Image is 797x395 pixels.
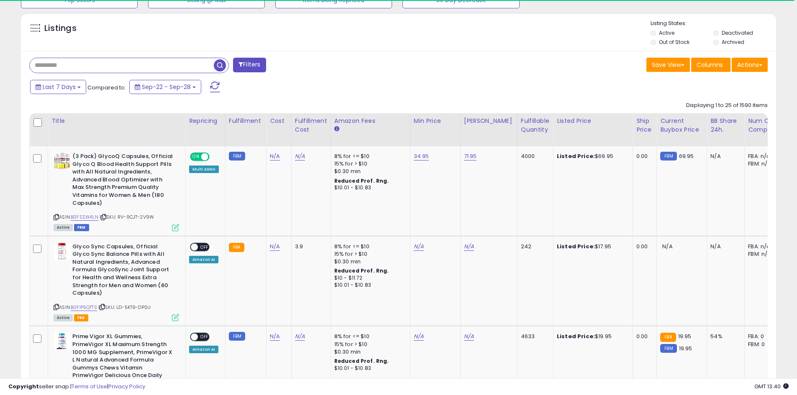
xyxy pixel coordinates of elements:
[51,117,182,125] div: Title
[72,333,174,389] b: Prime Vigor XL Gummies, PrimeVigor XL Maximum Strength 1000 MG Supplement, PrimeVigor X L Natural...
[334,177,389,184] b: Reduced Prof. Rng.
[208,153,222,161] span: OFF
[334,117,407,125] div: Amazon Fees
[557,152,595,160] b: Listed Price:
[189,166,219,173] div: Multi ASINS
[30,80,86,94] button: Last 7 Days
[557,333,626,340] div: $19.95
[748,117,779,134] div: Num of Comp.
[54,333,70,349] img: 41+E0oLC4GL._SL40_.jpg
[414,332,424,341] a: N/A
[98,304,151,311] span: | SKU: LD-5KT9-DPSU
[651,20,776,28] p: Listing States:
[636,117,653,134] div: Ship Price
[722,29,753,36] label: Deactivated
[414,242,424,251] a: N/A
[295,117,327,134] div: Fulfillment Cost
[295,243,324,250] div: 3.9
[748,333,776,340] div: FBA: 0
[660,152,677,161] small: FBM
[191,153,201,161] span: ON
[557,243,626,250] div: $17.95
[334,348,404,356] div: $0.30 min
[44,23,77,34] h5: Listings
[229,243,244,252] small: FBA
[722,38,744,46] label: Archived
[521,333,547,340] div: 4633
[189,256,218,263] div: Amazon AI
[142,83,191,91] span: Sep-22 - Sep-28
[710,243,738,250] div: N/A
[229,152,245,161] small: FBM
[414,152,429,161] a: 34.95
[754,382,789,390] span: 2025-10-6 13:40 GMT
[233,58,266,72] button: Filters
[557,242,595,250] b: Listed Price:
[72,153,174,209] b: (3 Pack) GlycoQ Capsules, Official Glyco Q Blood Health Support Pills with All Natural Ingredient...
[72,243,174,299] b: Glyco Sync Capsules, Official Glyco Sync Balance Pills with All Natural Ingredients, Advanced For...
[557,332,595,340] b: Listed Price:
[334,125,339,133] small: Amazon Fees.
[43,83,76,91] span: Last 7 Days
[54,153,179,230] div: ASIN:
[557,153,626,160] div: $69.95
[334,267,389,274] b: Reduced Prof. Rng.
[189,346,218,353] div: Amazon AI
[334,168,404,175] div: $0.30 min
[71,304,97,311] a: B0F1P5QTTS
[679,152,694,160] span: 69.95
[72,382,107,390] a: Terms of Use
[464,242,474,251] a: N/A
[8,382,39,390] strong: Copyright
[334,275,404,282] div: $10 - $11.72
[100,214,154,220] span: | SKU: RV-9CJT-2V9W
[8,383,145,391] div: seller snap | |
[334,250,404,258] div: 15% for > $10
[636,153,650,160] div: 0.00
[732,58,768,72] button: Actions
[54,243,179,321] div: ASIN:
[54,153,70,169] img: 519GDmflmWL._SL40_.jpg
[87,84,126,92] span: Compared to:
[464,117,514,125] div: [PERSON_NAME]
[334,341,404,348] div: 15% for > $10
[74,314,88,321] span: FBA
[686,102,768,110] div: Displaying 1 to 25 of 1590 items
[198,243,211,250] span: OFF
[108,382,145,390] a: Privacy Policy
[748,160,776,168] div: FBM: n/a
[54,314,73,321] span: All listings currently available for purchase on Amazon
[748,250,776,258] div: FBM: n/a
[646,58,690,72] button: Save View
[414,117,457,125] div: Min Price
[659,38,689,46] label: Out of Stock
[748,243,776,250] div: FBA: n/a
[229,332,245,341] small: FBM
[659,29,674,36] label: Active
[189,117,222,125] div: Repricing
[334,184,404,191] div: $10.01 - $10.83
[334,357,389,364] b: Reduced Prof. Rng.
[710,117,741,134] div: BB Share 24h.
[334,365,404,372] div: $10.01 - $10.83
[295,332,305,341] a: N/A
[748,341,776,348] div: FBM: 0
[464,332,474,341] a: N/A
[129,80,201,94] button: Sep-22 - Sep-28
[521,117,550,134] div: Fulfillable Quantity
[521,243,547,250] div: 242
[679,344,692,352] span: 19.95
[660,333,676,342] small: FBA
[54,243,70,260] img: 41+LYIlqTNL._SL40_.jpg
[521,153,547,160] div: 4000
[660,344,677,353] small: FBM
[334,160,404,168] div: 15% for > $10
[662,242,672,250] span: N/A
[198,334,211,341] span: OFF
[295,152,305,161] a: N/A
[71,214,98,221] a: B0FSSXH1LN
[74,224,89,231] span: FBM
[697,61,723,69] span: Columns
[691,58,730,72] button: Columns
[334,258,404,265] div: $0.30 min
